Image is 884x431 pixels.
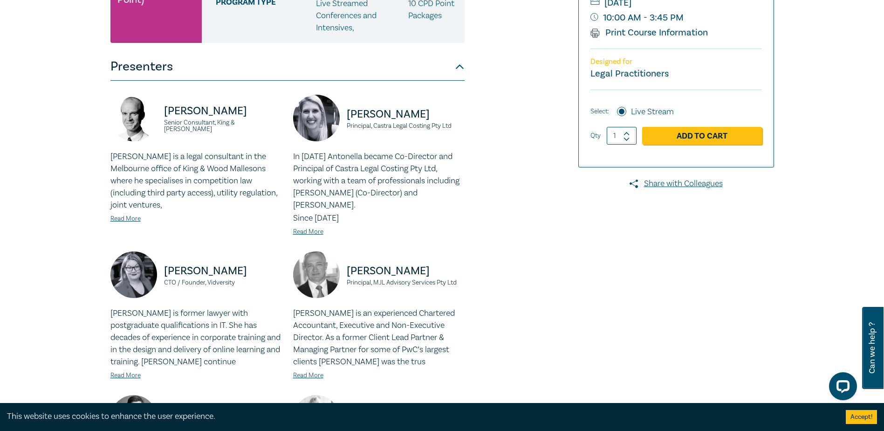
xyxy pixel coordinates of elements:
p: [PERSON_NAME] is former lawyer with postgraduate qualifications in IT. She has decades of experie... [110,307,282,368]
p: [PERSON_NAME] is an experienced Chartered Accountant, Executive and Non-Executive Director. As a ... [293,307,465,368]
small: CTO / Founder, Vidversity [164,279,282,286]
p: [PERSON_NAME] [347,107,465,122]
button: Accept cookies [846,410,877,424]
span: Select: [590,106,609,117]
a: Add to Cart [642,127,762,145]
p: [PERSON_NAME] is a legal consultant in the Melbourne office of King & Wood Mallesons where he spe... [110,151,282,211]
small: Legal Practitioners [590,68,669,80]
iframe: LiveChat chat widget [822,368,861,408]
small: Principal, Castra Legal Costing Pty Ltd [347,123,465,129]
label: Live Stream [631,106,674,118]
a: Read More [110,371,141,380]
p: Designed for [590,57,762,66]
a: Print Course Information [590,27,708,39]
p: [PERSON_NAME] [347,264,465,278]
a: Read More [293,228,323,236]
a: Share with Colleagues [578,178,774,190]
input: 1 [607,127,637,145]
label: Qty [590,131,601,141]
small: 10:00 AM - 3:45 PM [590,10,762,25]
small: Senior Consultant, King & [PERSON_NAME] [164,119,282,132]
button: Presenters [110,53,465,81]
a: Read More [110,215,141,223]
p: Since [DATE] [293,212,465,224]
a: Read More [293,371,323,380]
p: [PERSON_NAME] [164,104,282,118]
img: https://s3.ap-southeast-2.amazonaws.com/leo-cussen-store-production-content/Contacts/Natalie%20Wi... [110,251,157,298]
small: Principal, MJL Advisory Services Pty Ltd [347,279,465,286]
p: [PERSON_NAME] [164,264,282,278]
img: https://s3.ap-southeast-2.amazonaws.com/leo-cussen-store-production-content/Contacts/Andrew%20Mon... [110,95,157,141]
img: https://s3.ap-southeast-2.amazonaws.com/leo-cussen-store-production-content/Contacts/Mark%20J.%20... [293,251,340,298]
img: https://s3.ap-southeast-2.amazonaws.com/leo-cussen-store-production-content/Contacts/Antonella%20... [293,95,340,141]
span: Can we help ? [868,313,877,383]
p: In [DATE] Antonella became Co-Director and Principal of Castra Legal Costing Pty Ltd, working wit... [293,151,465,211]
div: This website uses cookies to enhance the user experience. [7,410,832,423]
